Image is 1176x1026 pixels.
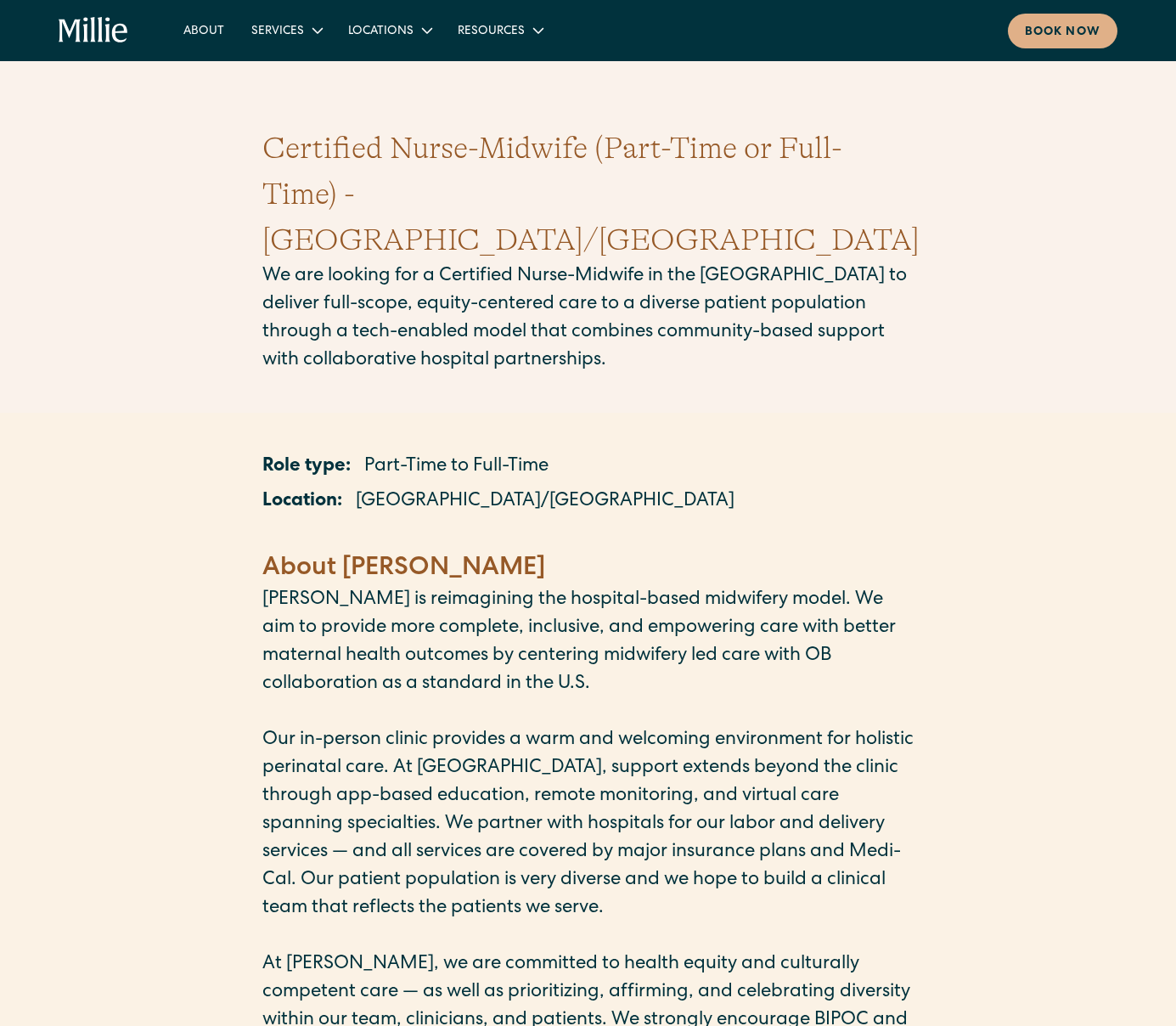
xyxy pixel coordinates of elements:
p: Part-Time to Full-Time [364,454,549,482]
a: Book now [1008,14,1117,48]
div: Locations [348,23,414,41]
p: [PERSON_NAME] is reimagining the hospital-based midwifery model. We aim to provide more complete,... [262,587,914,699]
a: About [170,16,238,44]
div: Services [238,16,335,44]
p: ‍ [262,923,914,951]
a: home [59,17,128,44]
p: Location: [262,488,342,516]
h1: Certified Nurse-Midwife (Part-Time or Full-Time) - [GEOGRAPHIC_DATA]/[GEOGRAPHIC_DATA] [262,126,914,263]
div: Locations [335,16,444,44]
div: Services [251,23,304,41]
div: Resources [458,23,525,41]
p: Our in-person clinic provides a warm and welcoming environment for holistic perinatal care. At [G... [262,727,914,923]
p: Role type: [262,454,351,482]
p: ‍ [262,699,914,727]
p: ‍ [262,523,914,551]
div: Resources [444,16,555,44]
strong: About [PERSON_NAME] [262,556,545,582]
p: [GEOGRAPHIC_DATA]/[GEOGRAPHIC_DATA] [356,488,734,516]
p: We are looking for a Certified Nurse-Midwife in the [GEOGRAPHIC_DATA] to deliver full-scope, equi... [262,263,914,375]
div: Book now [1025,24,1100,42]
